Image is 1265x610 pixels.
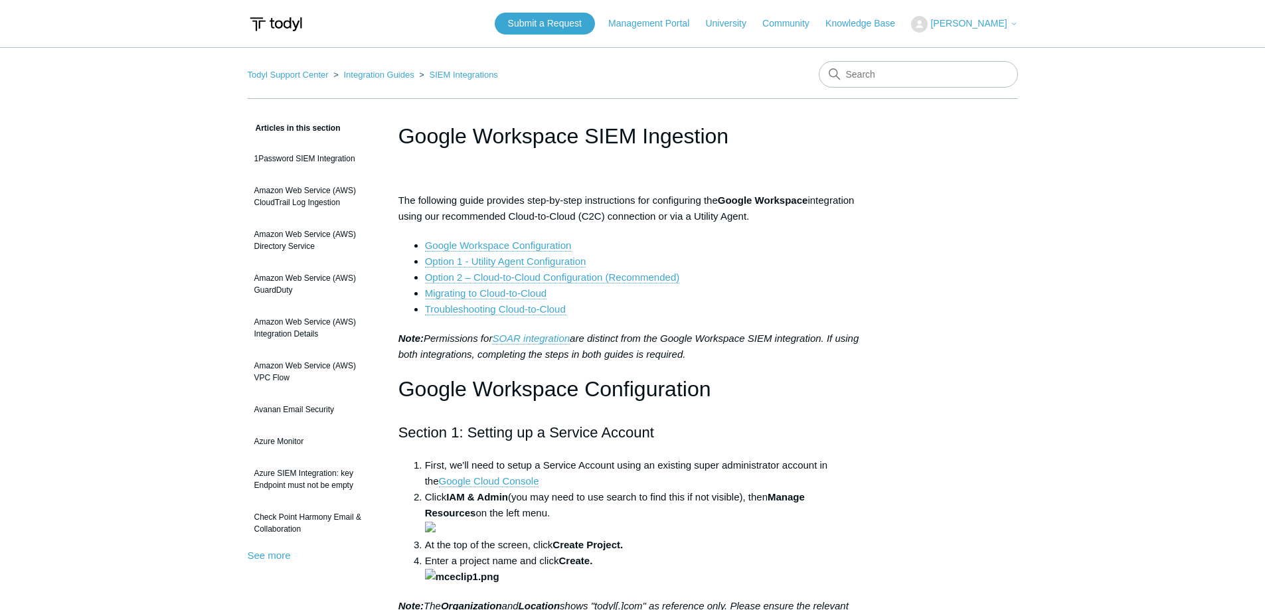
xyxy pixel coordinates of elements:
[248,146,379,171] a: 1Password SIEM Integration
[248,123,341,133] span: Articles in this section
[425,489,867,537] li: Click (you may need to use search to find this if not visible), then on the left menu.
[425,553,867,585] li: Enter a project name and click
[425,287,547,299] a: Migrating to Cloud-to-Cloud
[398,194,855,222] span: The following guide provides step-by-step instructions for configuring the integration using our ...
[552,539,623,550] strong: Create Project.
[439,475,539,487] a: Google Cloud Console
[331,70,416,80] li: Integration Guides
[425,555,593,582] strong: Create.
[248,429,379,454] a: Azure Monitor
[248,550,291,561] a: See more
[248,70,331,80] li: Todyl Support Center
[248,12,304,37] img: Todyl Support Center Help Center home page
[930,18,1007,29] span: [PERSON_NAME]
[492,333,570,344] a: SOAR integration
[398,333,859,360] em: Permissions for are distinct from the Google Workspace SIEM integration. If using both integratio...
[819,61,1018,88] input: Search
[425,256,586,267] a: Option 1 - Utility Agent Configuration
[425,569,499,585] img: mceclip1.png
[425,537,867,553] li: At the top of the screen, click
[248,266,379,303] a: Amazon Web Service (AWS) GuardDuty
[248,461,379,498] a: Azure SIEM Integration: key Endpoint must not be empty
[248,397,379,422] a: Avanan Email Security
[446,491,508,502] strong: IAM & Admin
[718,194,808,206] strong: Google Workspace
[425,271,680,283] a: Option 2 – Cloud-to-Cloud Configuration (Recommended)
[398,120,867,152] h1: Google Workspace SIEM Ingestion
[705,17,759,31] a: University
[425,303,566,315] a: Troubleshooting Cloud-to-Cloud
[398,421,867,444] h2: Section 1: Setting up a Service Account
[248,222,379,259] a: Amazon Web Service (AWS) Directory Service
[825,17,908,31] a: Knowledge Base
[248,504,379,542] a: Check Point Harmony Email & Collaboration
[430,70,498,80] a: SIEM Integrations
[425,457,867,489] li: First, we'll need to setup a Service Account using an existing super administrator account in the
[762,17,823,31] a: Community
[416,70,498,80] li: SIEM Integrations
[343,70,414,80] a: Integration Guides
[425,240,572,252] a: Google Workspace Configuration
[248,309,379,346] a: Amazon Web Service (AWS) Integration Details
[248,353,379,390] a: Amazon Web Service (AWS) VPC Flow
[608,17,703,31] a: Management Portal
[398,372,867,406] h1: Google Workspace Configuration
[398,333,424,344] strong: Note:
[248,70,329,80] a: Todyl Support Center
[911,16,1017,33] button: [PERSON_NAME]
[495,13,595,35] a: Submit a Request
[425,522,436,532] img: 40195907996051
[248,178,379,215] a: Amazon Web Service (AWS) CloudTrail Log Ingestion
